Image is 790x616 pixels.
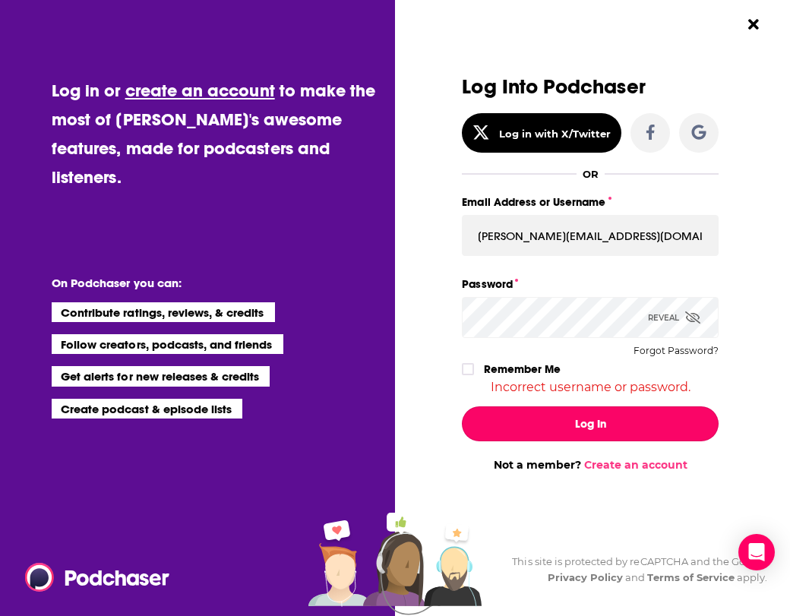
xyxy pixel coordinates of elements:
input: Email Address or Username [462,215,719,256]
li: Create podcast & episode lists [52,399,242,419]
li: Follow creators, podcasts, and friends [52,334,283,354]
a: Terms of Service [647,571,735,583]
li: Get alerts for new releases & credits [52,366,270,386]
button: Forgot Password? [634,346,719,356]
a: Privacy Policy [548,571,624,583]
div: Log in with X/Twitter [499,128,611,140]
label: Password [462,274,719,294]
a: create an account [125,80,275,101]
div: Incorrect username or password. [462,380,719,394]
div: OR [583,168,599,180]
img: Podchaser - Follow, Share and Rate Podcasts [25,563,171,592]
li: On Podchaser you can: [52,276,355,290]
li: Contribute ratings, reviews, & credits [52,302,275,322]
button: Close Button [739,10,768,39]
button: Log in with X/Twitter [462,113,621,153]
label: Remember Me [484,359,561,379]
a: Podchaser - Follow, Share and Rate Podcasts [25,563,159,592]
div: This site is protected by reCAPTCHA and the Google and apply. [510,554,767,586]
label: Email Address or Username [462,192,719,212]
div: Not a member? [462,458,719,472]
button: Log In [462,406,719,441]
a: Create an account [584,458,687,472]
h3: Log Into Podchaser [462,76,719,98]
div: Open Intercom Messenger [738,534,775,570]
div: Reveal [648,297,700,338]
